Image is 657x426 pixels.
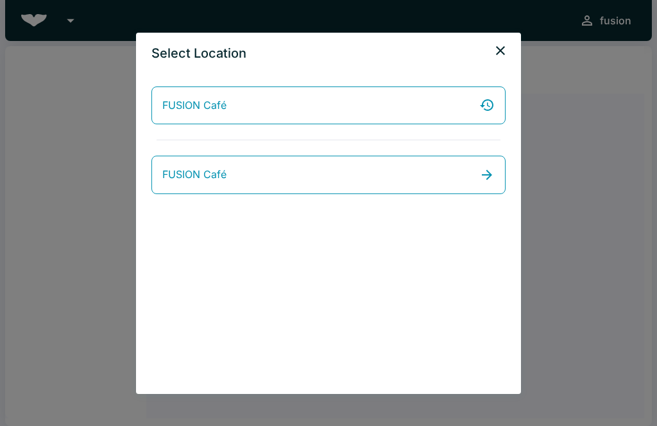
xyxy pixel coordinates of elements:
[151,156,506,194] a: FUSION Café
[151,86,506,125] a: FUSION Café
[162,167,226,183] span: FUSION Café
[488,38,513,63] button: close
[162,97,226,114] span: FUSION Café
[136,33,262,74] h2: Select Location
